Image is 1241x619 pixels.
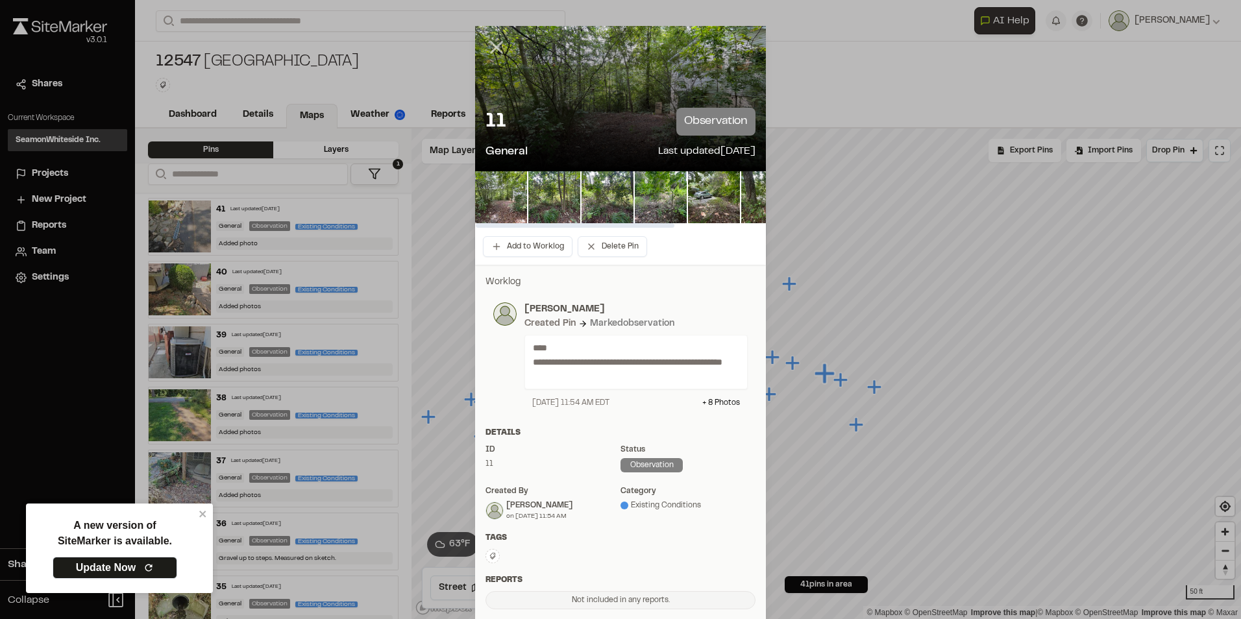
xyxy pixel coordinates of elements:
div: Created by [485,485,620,497]
img: file [741,171,793,223]
p: A new version of SiteMarker is available. [58,518,172,549]
div: Marked observation [590,317,674,331]
div: Existing Conditions [620,500,756,511]
div: + 8 Photo s [702,397,740,409]
button: Add to Worklog [483,236,572,257]
img: Ben Brumlow [486,502,503,519]
button: Edit Tags [485,549,500,563]
img: file [688,171,740,223]
div: Reports [485,574,756,586]
img: file [635,171,687,223]
img: file [475,171,527,223]
a: Update Now [53,557,177,579]
p: General [485,143,528,161]
div: Details [485,427,756,439]
p: 11 [485,109,506,135]
p: Worklog [485,275,756,289]
button: Delete Pin [578,236,647,257]
p: [PERSON_NAME] [524,302,748,317]
div: Tags [485,532,756,544]
div: category [620,485,756,497]
div: observation [620,458,683,472]
div: Not included in any reports. [485,591,756,609]
button: close [199,509,208,519]
div: [PERSON_NAME] [506,500,572,511]
p: observation [676,108,756,136]
div: Status [620,444,756,455]
img: file [582,171,633,223]
p: Last updated [DATE] [658,143,756,161]
div: Created Pin [524,317,576,331]
div: [DATE] 11:54 AM EDT [532,397,609,409]
img: photo [493,302,517,326]
div: ID [485,444,620,455]
div: on [DATE] 11:54 AM [506,511,572,521]
img: file [528,171,580,223]
div: 11 [485,458,620,470]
